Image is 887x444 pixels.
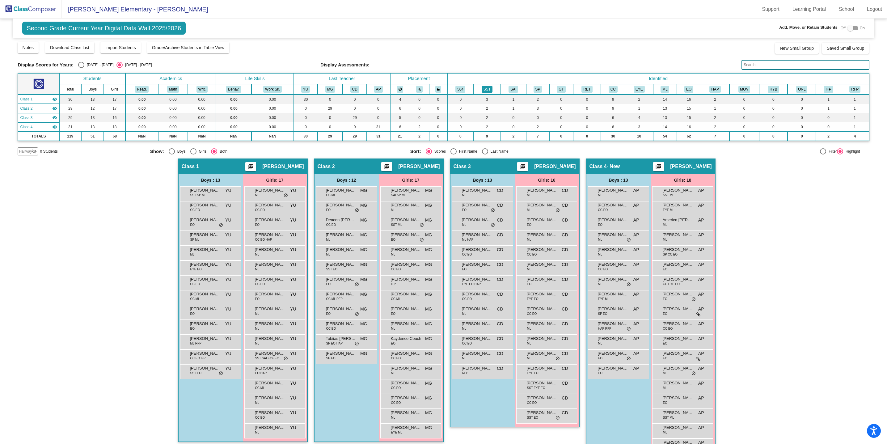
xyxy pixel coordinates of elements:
mat-radio-group: Select an option [410,148,666,154]
th: Boys [81,84,104,95]
div: Boys : 13 [179,174,243,186]
td: 1 [625,104,653,113]
span: Saved Small Group [827,46,864,51]
td: 2 [701,122,729,132]
td: 0.00 [125,95,158,104]
div: Both [217,149,227,154]
td: 0 [318,122,343,132]
th: Retained [573,84,601,95]
button: Writ. [196,86,208,93]
th: Initial Fluent English Proficient [816,84,841,95]
td: 17 [104,95,125,104]
th: Alondra Perez [367,84,390,95]
span: Class 4 [20,124,32,130]
td: 119 [59,132,81,141]
th: 504 Plan [448,84,473,95]
td: 0 [788,132,816,141]
td: 0.00 [251,113,294,122]
td: 0 [573,95,601,104]
td: 1 [816,95,841,104]
span: [PERSON_NAME] [326,187,357,193]
span: [PERSON_NAME] [262,163,304,170]
button: SP [534,86,542,93]
td: 0 [526,113,549,122]
td: 6 [601,113,625,122]
td: 0.00 [188,113,216,122]
td: 2 [473,113,501,122]
mat-icon: picture_as_pdf [519,163,526,172]
td: 1 [701,104,729,113]
td: 29 [59,104,81,113]
th: Highly Attentive Parent [701,84,729,95]
td: 0 [759,113,788,122]
td: 0.00 [158,113,188,122]
td: 0 [294,122,318,132]
td: 0 [410,104,429,113]
td: 0 [448,122,473,132]
td: 0 [759,95,788,104]
mat-icon: visibility [52,115,57,120]
span: [PERSON_NAME] [398,163,440,170]
td: 0 [429,113,448,122]
th: Academics [125,73,216,84]
td: 6 [601,122,625,132]
button: ONL [796,86,807,93]
td: 5 [390,113,410,122]
button: Download Class List [45,42,94,53]
button: CC [609,86,618,93]
span: [PERSON_NAME] [190,187,221,193]
td: 1 [841,104,869,113]
div: First Name [457,149,477,154]
button: EYE [634,86,645,93]
td: 0 [367,113,390,122]
td: 16 [677,95,701,104]
td: 0 [816,122,841,132]
td: 0 [788,122,816,132]
span: Sort: [410,149,421,154]
td: NaN [158,132,188,141]
button: RET [581,86,593,93]
td: 31 [367,132,390,141]
button: AP [374,86,383,93]
button: SST [482,86,492,93]
td: 0 [788,113,816,122]
td: 21 [390,132,410,141]
div: Boys : 13 [586,174,651,186]
td: 0 [549,113,573,122]
td: 2 [526,95,549,104]
span: Notes [23,45,34,50]
td: 2 [701,113,729,122]
button: IFP [824,86,833,93]
td: 0.00 [125,113,158,122]
span: Class 4 [589,163,607,170]
td: 3 [473,95,501,104]
td: 1 [841,122,869,132]
td: 14 [653,122,677,132]
td: 9 [601,95,625,104]
span: Display Scores for Years: [18,62,74,68]
td: 17 [104,104,125,113]
td: 0 [294,113,318,122]
td: 13 [81,113,104,122]
span: Second Grade Current Year Digital Data Wall 2025/2026 [22,22,186,35]
td: 7 [701,132,729,141]
td: Yesenia Uribe - No Class Name [18,95,59,104]
span: - New [607,163,620,170]
td: 0 [367,95,390,104]
td: 0 [759,132,788,141]
td: 3 [526,104,549,113]
td: Claudine Dumais - No Class Name [18,113,59,122]
td: 0 [573,104,601,113]
span: [PERSON_NAME] Elementary - [PERSON_NAME] [62,4,208,14]
td: 0 [573,122,601,132]
div: Boys : 12 [315,174,379,186]
td: 0.00 [216,95,251,104]
a: School [834,4,859,14]
td: 31 [59,122,81,132]
td: 0.00 [188,95,216,104]
mat-icon: picture_as_pdf [247,163,255,172]
td: 0 [501,122,526,132]
span: YU [225,187,231,194]
th: Multilingual Learner (EL) [653,84,677,95]
td: 29 [343,132,367,141]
